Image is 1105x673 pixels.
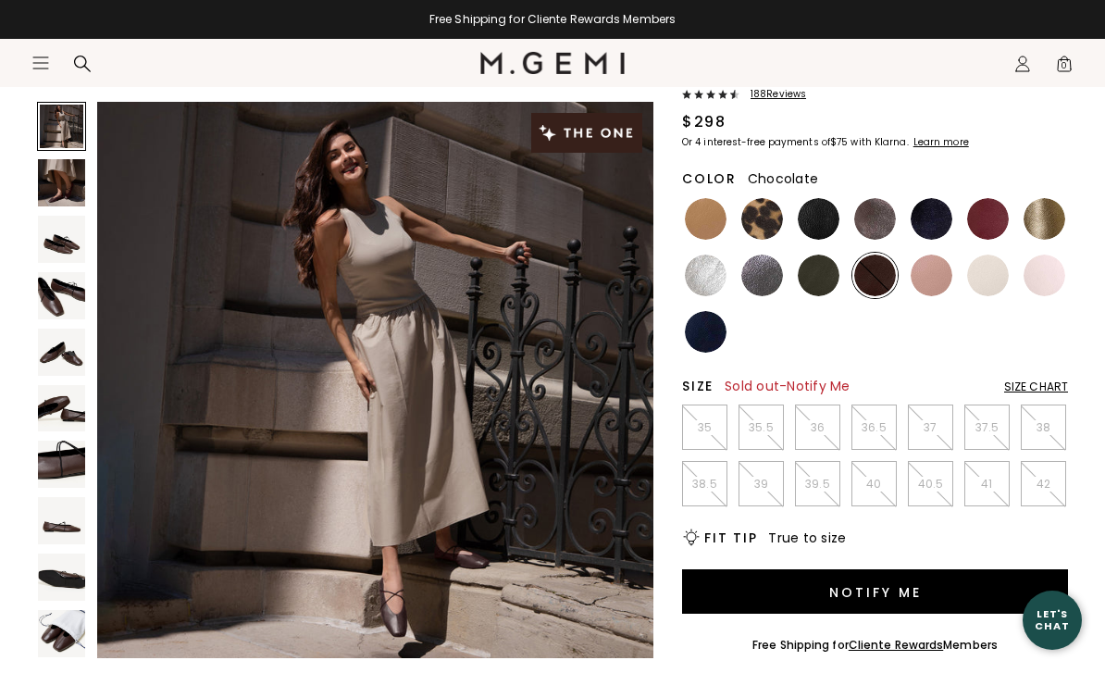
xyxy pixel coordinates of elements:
button: Notify Me [682,569,1068,614]
div: Size Chart [1004,380,1068,394]
img: Chocolate [854,255,896,296]
img: Silver [685,255,726,296]
p: 38 [1022,420,1065,435]
p: 39 [739,477,783,492]
img: M.Gemi [480,52,626,74]
img: Burgundy [967,198,1009,240]
img: Cocoa [854,198,896,240]
img: Black [798,198,839,240]
img: The Una [38,385,85,432]
img: Gunmetal [741,255,783,296]
h2: Fit Tip [704,530,757,545]
img: The Una [38,497,85,544]
img: The Una [38,610,85,657]
p: 36.5 [852,420,896,435]
p: 37.5 [965,420,1009,435]
img: Ballerina Pink [1024,255,1065,296]
p: 37 [909,420,952,435]
p: 38.5 [683,477,726,492]
p: 40 [852,477,896,492]
klarna-placement-style-amount: $75 [830,135,848,149]
div: Let's Chat [1023,608,1082,631]
span: Chocolate [748,169,818,188]
span: True to size [768,529,846,547]
p: 39.5 [796,477,839,492]
img: Midnight Blue [911,198,952,240]
img: The Una [38,441,85,488]
img: Antique Rose [911,255,952,296]
klarna-placement-style-body: Or 4 interest-free payments of [682,135,830,149]
img: Gold [1024,198,1065,240]
img: The Una [97,102,653,658]
p: 40.5 [909,477,952,492]
p: 36 [796,420,839,435]
img: Navy [685,311,726,353]
img: The Una [38,554,85,601]
img: Leopard Print [741,198,783,240]
img: The Una [38,159,85,206]
klarna-placement-style-cta: Learn more [913,135,969,149]
img: Light Tan [685,198,726,240]
p: 35.5 [739,420,783,435]
img: The Una [38,216,85,263]
klarna-placement-style-body: with Klarna [850,135,911,149]
img: The One tag [531,113,642,153]
h2: Size [682,379,714,393]
p: 35 [683,420,726,435]
p: 41 [965,477,1009,492]
a: Cliente Rewards [849,637,944,653]
span: 0 [1055,58,1074,77]
span: Sold out - Notify Me [725,377,850,395]
a: Learn more [912,137,969,148]
img: Ecru [967,255,1009,296]
p: 42 [1022,477,1065,492]
button: Open site menu [31,54,50,72]
img: Military [798,255,839,296]
h2: Color [682,171,737,186]
img: The Una [38,272,85,319]
div: Free Shipping for Members [752,638,998,653]
img: The Una [38,329,85,376]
